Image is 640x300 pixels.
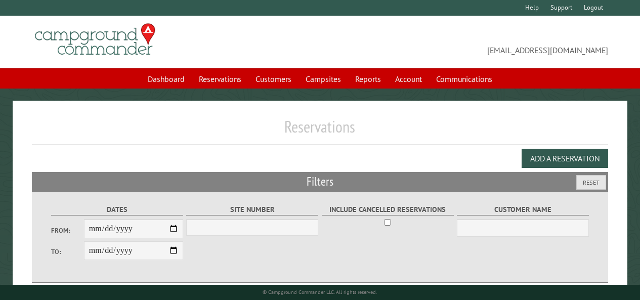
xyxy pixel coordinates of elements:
h1: Reservations [32,117,608,145]
a: Campsites [300,69,347,89]
label: Include Cancelled Reservations [322,204,454,216]
a: Dashboard [142,69,191,89]
label: Dates [51,204,183,216]
button: Reset [576,175,606,190]
small: © Campground Commander LLC. All rights reserved. [263,289,377,295]
h2: Filters [32,172,608,191]
a: Reports [349,69,387,89]
label: From: [51,226,84,235]
button: Add a Reservation [522,149,608,168]
a: Customers [249,69,297,89]
a: Communications [430,69,498,89]
span: [EMAIL_ADDRESS][DOMAIN_NAME] [320,28,608,56]
label: To: [51,247,84,256]
label: Customer Name [457,204,589,216]
a: Reservations [193,69,247,89]
label: Site Number [186,204,318,216]
a: Account [389,69,428,89]
img: Campground Commander [32,20,158,59]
